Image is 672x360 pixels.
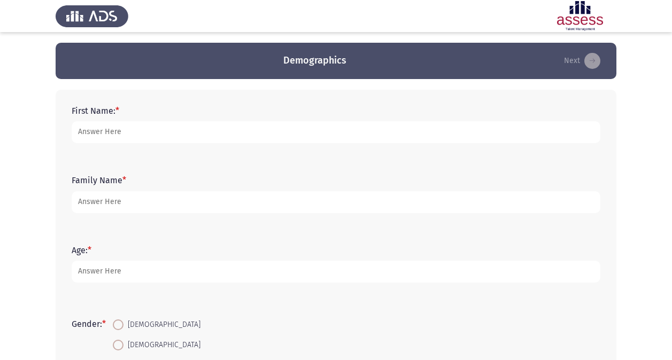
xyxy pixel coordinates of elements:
[72,106,119,116] label: First Name:
[72,261,600,283] input: add answer text
[561,52,604,69] button: load next page
[283,54,346,67] h3: Demographics
[72,245,91,255] label: Age:
[56,1,128,31] img: Assess Talent Management logo
[123,318,200,331] span: [DEMOGRAPHIC_DATA]
[72,319,106,329] label: Gender:
[72,175,126,185] label: Family Name
[72,191,600,213] input: add answer text
[72,121,600,143] input: add answer text
[544,1,616,31] img: Assessment logo of ASSESS English Language Assessment (3 Module) (Ad - IB)
[123,339,200,351] span: [DEMOGRAPHIC_DATA]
